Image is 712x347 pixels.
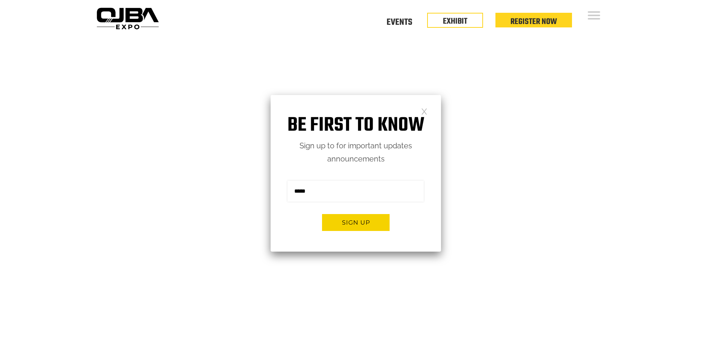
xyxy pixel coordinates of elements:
p: Sign up to for important updates announcements [271,139,441,166]
h1: Be first to know [271,114,441,137]
a: Close [421,108,428,114]
button: Sign up [322,214,390,231]
a: Register Now [510,15,557,28]
a: EXHIBIT [443,15,467,28]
